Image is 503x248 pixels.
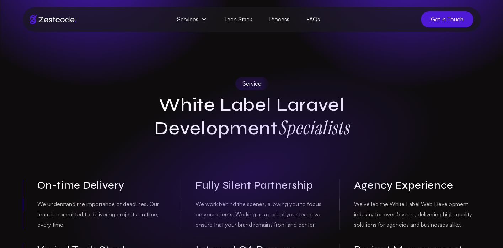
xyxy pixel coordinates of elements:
div: Service [235,77,268,90]
img: Brand logo of zestcode digital [30,15,76,24]
p: We've led the White Label Web Development industry for over 5 years, delivering high-quality solu... [354,199,480,230]
span: Services [168,11,215,27]
h1: White Label Laravel Development [115,94,388,140]
a: Get in Touch [421,11,473,27]
a: FAQs [298,11,328,27]
h3: Agency Experience [354,179,480,192]
a: Tech Stack [215,11,261,27]
p: We understand the importance of deadlines. Our team is committed to delivering projects on time, ... [37,199,164,230]
strong: Specialists [278,115,349,140]
a: Process [261,11,298,27]
p: We work behind the scenes, allowing you to focus on your clients. Working as a part of your team,... [196,199,322,230]
h3: On-time Delivery [37,179,164,192]
h3: Fully Silent Partnership [196,179,322,192]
